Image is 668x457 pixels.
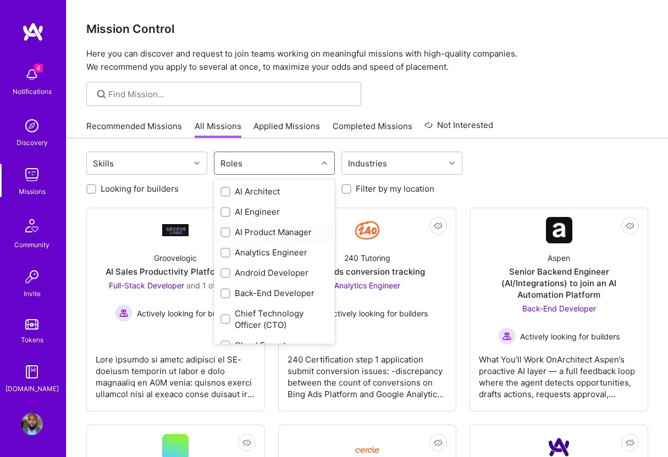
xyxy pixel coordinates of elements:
a: Company LogoAspenSenior Backend Engineer (AI/Integrations) to join an AI Automation PlatformBack-... [479,217,639,402]
img: Company Logo [162,224,189,236]
img: teamwork [21,164,43,186]
span: Full-Stack Developer [109,281,184,290]
div: 240 Certification step 1 application submit conversion issues: -discrepancy between the count of ... [288,345,448,400]
span: Actively looking for builders [328,308,428,319]
div: AI Product Manager [220,226,328,238]
img: Invite [21,266,43,288]
div: AI Engineer [220,206,328,218]
div: Aspen [548,252,570,264]
a: Completed Missions [333,120,412,138]
img: Company Logo [546,217,572,243]
a: Company Logo240 TutoringBing ads conversion trackingAnalytics Engineer Actively looking for build... [288,217,448,402]
div: [DOMAIN_NAME] [5,383,59,394]
i: icon EyeClosed [626,221,634,230]
div: Back-End Developer [220,287,328,299]
span: 4 [34,64,43,73]
img: discovery [21,115,43,137]
a: Recommended Missions [86,120,182,138]
img: tokens [25,319,38,330]
div: AI Architect [220,186,328,197]
i: icon Chevron [449,160,455,166]
div: Cloud Expert [220,339,328,351]
i: icon EyeClosed [626,438,634,447]
img: Company Logo [354,217,380,243]
div: Discovery [16,137,48,148]
i: icon Chevron [322,160,327,166]
div: Tokens [21,334,43,345]
img: Actively looking for builders [498,327,516,345]
div: Invite [24,288,41,299]
div: Skills [90,155,117,171]
span: Actively looking for builders [137,308,236,319]
a: Company LogoGroovelogicAI Sales Productivity Platform MVPFull-Stack Developer and 1 other roleAct... [96,217,256,402]
img: Company Logo [354,438,380,456]
img: logo [22,22,44,42]
i: icon EyeClosed [242,438,251,447]
div: Notifications [13,86,52,97]
a: All Missions [195,120,241,138]
div: Analytics Engineer [220,247,328,258]
img: bell [21,64,43,86]
i: icon EyeClosed [434,221,443,230]
input: Find Mission... [108,88,353,100]
div: Roles [218,155,245,171]
div: What You’ll Work OnArchitect Aspen’s proactive AI layer — a full feedback loop where the agent de... [479,345,639,400]
a: Not Interested [424,119,493,138]
span: Back-End Developer [522,304,596,313]
div: Senior Backend Engineer (AI/Integrations) to join an AI Automation Platform [479,266,639,300]
div: Community [14,239,49,250]
label: Filter by my location [356,183,434,194]
i: icon SearchGrey [95,88,108,101]
span: Actively looking for builders [520,331,620,342]
h3: Mission Control [86,22,648,36]
div: 240 Tutoring [344,252,390,264]
span: Analytics Engineer [334,281,400,290]
div: Groovelogic [154,252,197,264]
div: AI Sales Productivity Platform MVP [106,266,246,277]
img: Actively looking for builders [115,304,133,322]
div: Chief Technology Officer (CTO) [220,308,328,331]
div: Android Developer [220,267,328,278]
i: icon EyeClosed [434,438,443,447]
p: Here you can discover and request to join teams working on meaningful missions with high-quality ... [86,47,648,74]
div: Lore ipsumdo si ametc adipisci el SE-doeiusm temporin ut labor e dolo magnaaliq en A0M venia: qui... [96,345,256,400]
label: Looking for builders [101,183,179,194]
a: Applied Missions [253,120,320,138]
div: Industries [345,155,390,171]
a: User Avatar [18,413,46,435]
span: and 1 other role [186,281,242,290]
img: Community [19,213,45,239]
img: guide book [21,361,43,383]
div: Bing ads conversion tracking [310,266,425,277]
img: User Avatar [21,413,43,435]
i: icon Chevron [194,160,200,166]
div: Missions [19,186,46,197]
